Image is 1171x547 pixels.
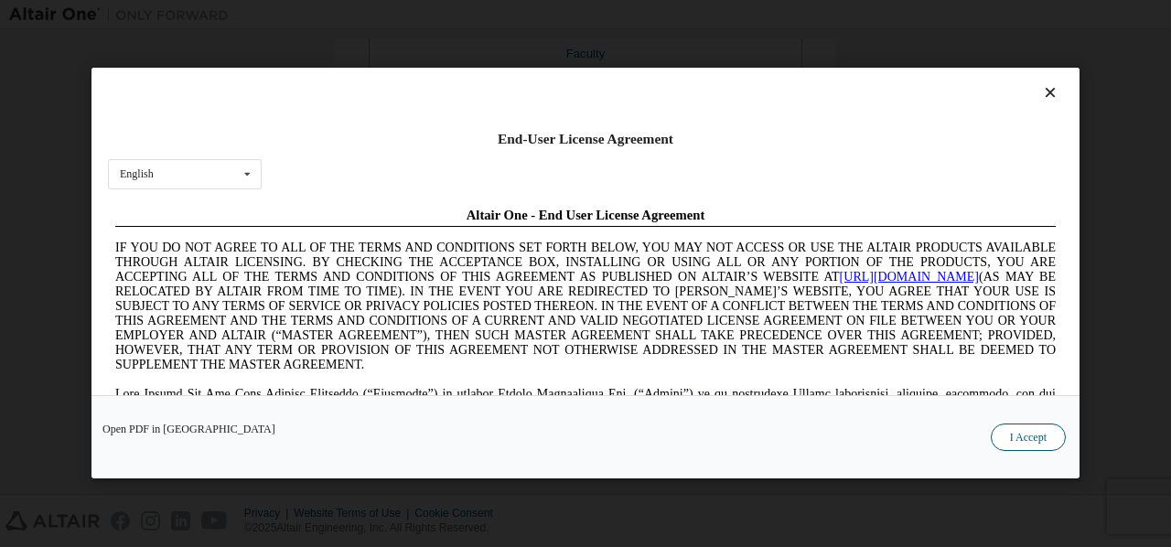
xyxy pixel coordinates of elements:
button: I Accept [991,424,1066,452]
div: End-User License Agreement [108,130,1063,148]
span: Altair One - End User License Agreement [359,7,597,22]
span: Lore Ipsumd Sit Ame Cons Adipisc Elitseddo (“Eiusmodte”) in utlabor Etdolo Magnaaliqua Eni. (“Adm... [7,187,948,317]
span: IF YOU DO NOT AGREE TO ALL OF THE TERMS AND CONDITIONS SET FORTH BELOW, YOU MAY NOT ACCESS OR USE... [7,40,948,171]
a: [URL][DOMAIN_NAME] [732,70,871,83]
a: Open PDF in [GEOGRAPHIC_DATA] [102,424,275,435]
div: English [120,169,154,180]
